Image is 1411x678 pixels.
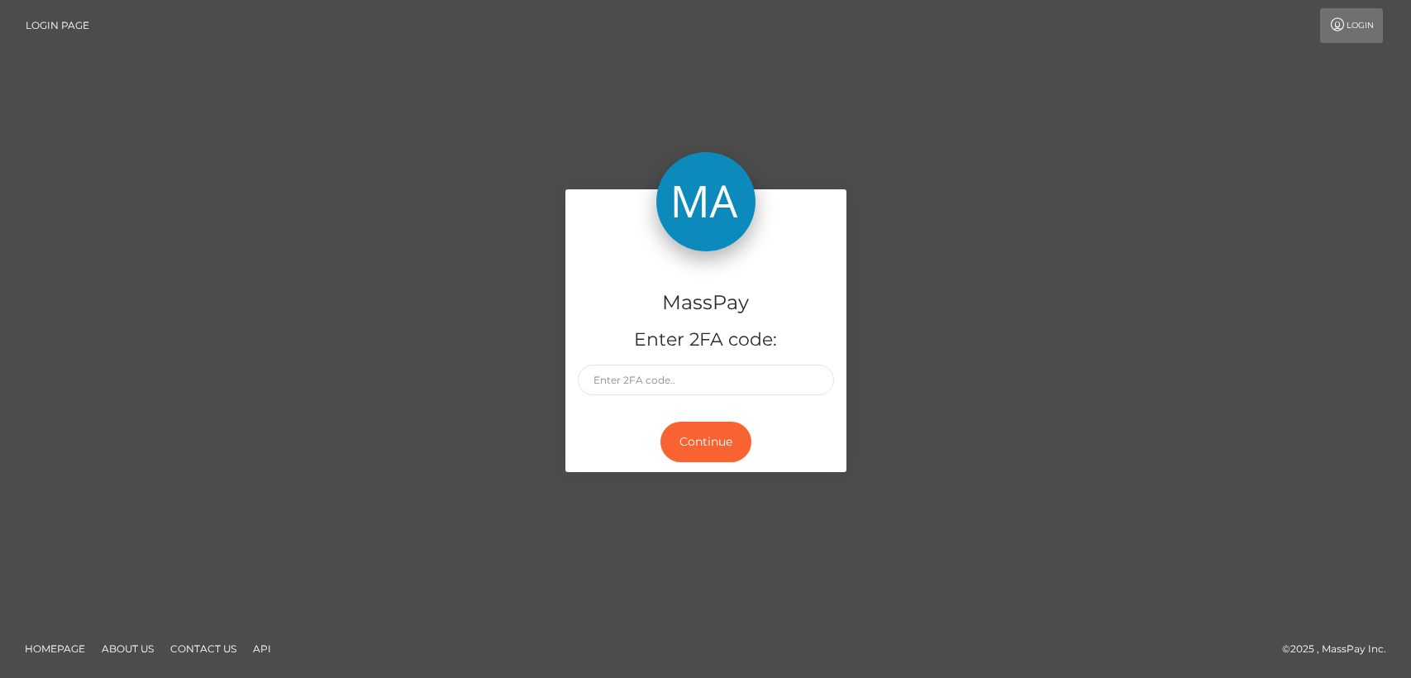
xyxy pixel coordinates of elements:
img: MassPay [656,152,756,251]
h5: Enter 2FA code: [578,327,834,353]
a: Login [1320,8,1383,43]
input: Enter 2FA code.. [578,365,834,395]
a: Login Page [26,8,89,43]
a: Contact Us [164,636,243,661]
a: Homepage [18,636,92,661]
div: © 2025 , MassPay Inc. [1282,640,1399,658]
a: About Us [95,636,160,661]
h4: MassPay [578,289,834,318]
button: Continue [660,422,751,462]
a: API [246,636,278,661]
